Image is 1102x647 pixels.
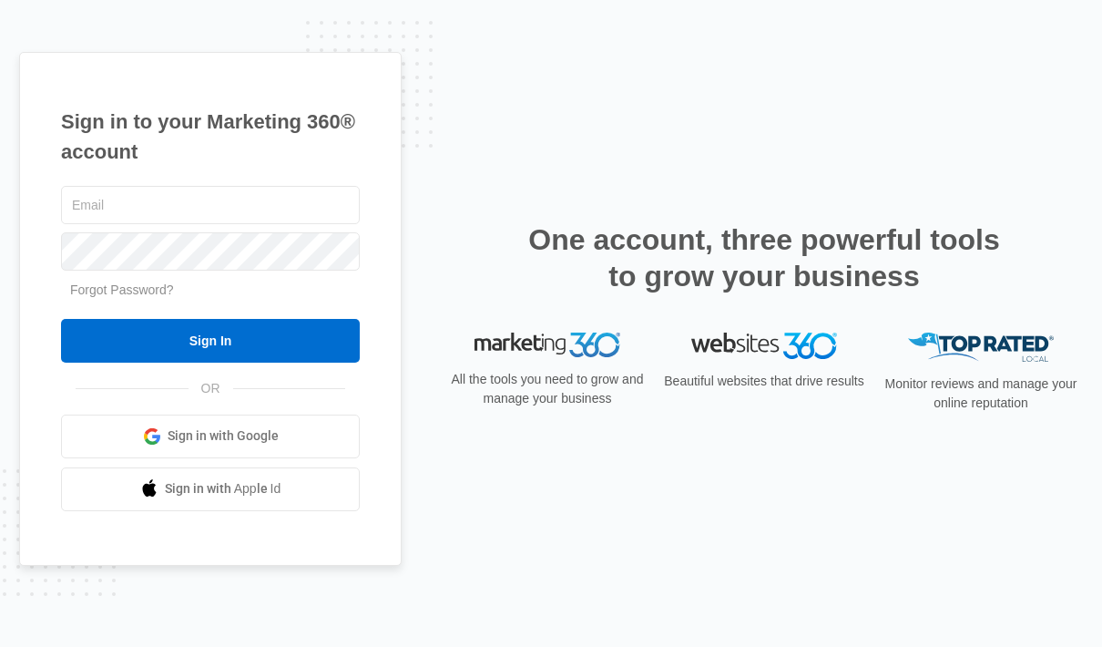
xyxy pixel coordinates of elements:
p: All the tools you need to grow and manage your business [445,370,649,408]
img: Marketing 360 [474,333,620,358]
a: Sign in with Apple Id [61,467,360,511]
img: Websites 360 [691,333,837,359]
a: Forgot Password? [70,282,174,297]
p: Monitor reviews and manage your online reputation [879,375,1083,413]
img: Top Rated Local [908,333,1054,363]
span: OR [189,379,233,398]
h2: One account, three powerful tools to grow your business [523,221,1005,294]
span: Sign in with Apple Id [165,479,281,498]
input: Sign In [61,319,360,363]
span: Sign in with Google [168,426,279,446]
a: Sign in with Google [61,415,360,458]
p: Beautiful websites that drive results [662,372,866,391]
h1: Sign in to your Marketing 360® account [61,107,360,167]
input: Email [61,186,360,224]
